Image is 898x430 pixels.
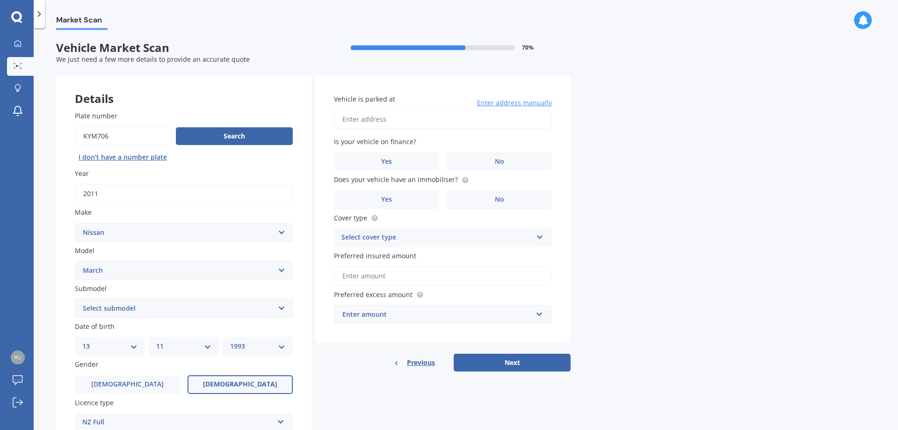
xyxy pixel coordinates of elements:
[381,196,392,204] span: Yes
[75,150,171,165] button: I don’t have a number plate
[56,55,250,64] span: We just need a few more details to provide an accurate quote
[82,417,273,428] div: NZ Full
[75,111,117,120] span: Plate number
[56,15,108,28] span: Market Scan
[341,232,532,243] div: Select cover type
[75,184,293,204] input: YYYY
[334,266,552,286] input: Enter amount
[495,158,504,166] span: No
[342,309,532,320] div: Enter amount
[495,196,504,204] span: No
[334,137,416,146] span: Is your vehicle on finance?
[381,158,392,166] span: Yes
[75,208,92,217] span: Make
[454,354,571,372] button: Next
[11,350,25,364] img: 05393899f96bf695f1d871bb6d190e18
[477,98,552,108] span: Enter address manually
[203,380,277,388] span: [DEMOGRAPHIC_DATA]
[334,109,552,129] input: Enter address
[56,75,311,103] div: Details
[75,322,115,331] span: Date of birth
[334,95,395,103] span: Vehicle is parked at
[91,380,164,388] span: [DEMOGRAPHIC_DATA]
[56,41,313,55] span: Vehicle Market Scan
[75,246,94,255] span: Model
[334,251,416,260] span: Preferred insured amount
[75,126,172,146] input: Enter plate number
[176,127,293,145] button: Search
[407,356,435,370] span: Previous
[334,175,458,184] span: Does your vehicle have an immobiliser?
[75,284,107,293] span: Submodel
[75,360,98,369] span: Gender
[522,44,534,51] span: 70 %
[75,169,89,178] span: Year
[75,398,114,407] span: Licence type
[334,213,367,222] span: Cover type
[334,290,413,299] span: Preferred excess amount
